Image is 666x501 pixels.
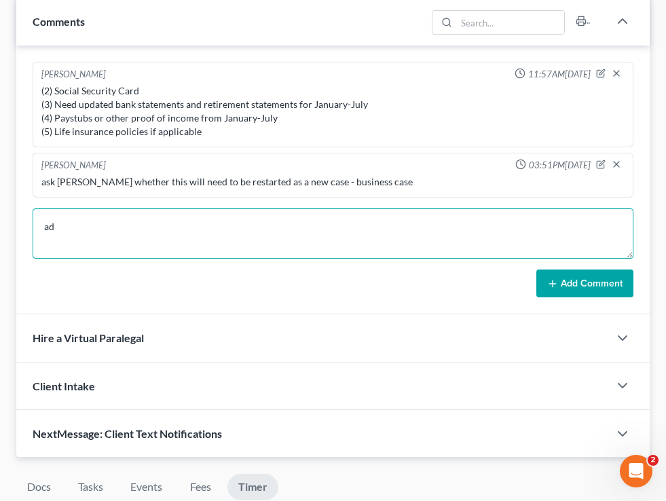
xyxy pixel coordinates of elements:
[529,159,591,172] span: 03:51PM[DATE]
[41,175,625,189] div: ask [PERSON_NAME] whether this will need to be restarted as a new case - business case
[119,474,173,500] a: Events
[33,379,95,392] span: Client Intake
[33,427,222,440] span: NextMessage: Client Text Notifications
[33,331,144,344] span: Hire a Virtual Paralegal
[41,159,106,172] div: [PERSON_NAME]
[227,474,278,500] a: Timer
[41,84,625,138] div: (2) Social Security Card (3) Need updated bank statements and retirement statements for January-J...
[620,455,652,487] iframe: Intercom live chat
[16,474,62,500] a: Docs
[648,455,659,466] span: 2
[536,270,633,298] button: Add Comment
[179,474,222,500] a: Fees
[457,11,565,34] input: Search...
[528,68,591,81] span: 11:57AM[DATE]
[67,474,114,500] a: Tasks
[33,15,85,28] span: Comments
[41,68,106,81] div: [PERSON_NAME]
